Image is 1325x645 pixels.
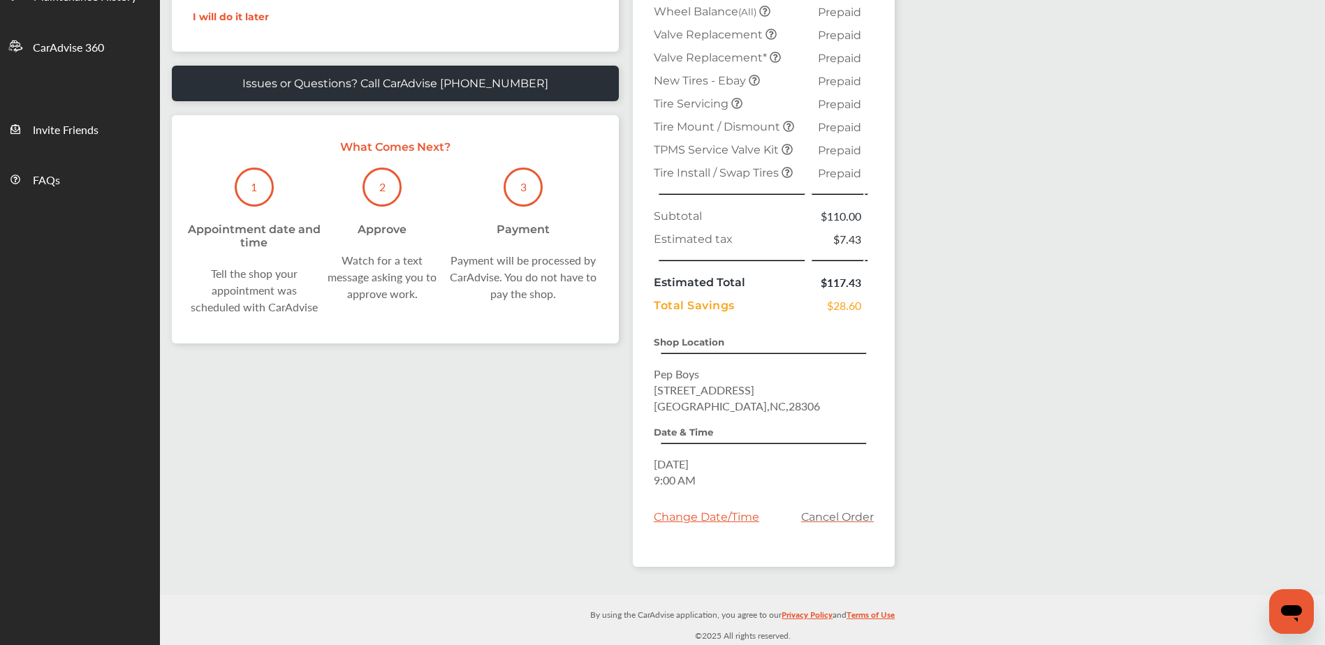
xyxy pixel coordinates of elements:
[172,66,619,101] a: Issues or Questions? Call CarAdvise [PHONE_NUMBER]
[810,228,865,251] td: $7.43
[818,29,861,42] span: Prepaid
[818,98,861,111] span: Prepaid
[33,39,104,57] span: CarAdvise 360
[654,398,820,414] span: [GEOGRAPHIC_DATA] , NC , 28306
[654,472,696,488] span: 9:00 AM
[654,382,754,398] span: [STREET_ADDRESS]
[654,51,770,64] span: Valve Replacement*
[654,510,759,524] div: Change Date/Time
[782,607,833,628] a: Privacy Policy
[33,121,98,140] span: Invite Friends
[160,595,1325,645] div: © 2025 All rights reserved.
[654,97,731,110] span: Tire Servicing
[810,271,865,294] td: $117.43
[654,28,766,41] span: Valve Replacement
[654,336,724,348] strong: Shop Location
[186,265,323,316] div: Tell the shop your appointment was scheduled with CarAdvise
[323,252,442,302] div: Watch for a text message asking you to approve work.
[654,74,749,87] span: New Tires - Ebay
[810,205,865,228] td: $110.00
[654,166,782,179] span: Tire Install / Swap Tires
[1269,589,1314,634] iframe: Button to launch messaging window
[818,6,861,19] span: Prepaid
[193,10,269,23] a: I will do it later
[650,271,810,294] td: Estimated Total
[186,223,323,249] div: Appointment date and time
[654,5,759,18] span: Wheel Balance
[442,252,605,302] div: Payment will be processed by CarAdvise. You do not have to pay the shop.
[654,456,689,472] span: [DATE]
[33,172,60,190] span: FAQs
[242,77,548,90] p: Issues or Questions? Call CarAdvise [PHONE_NUMBER]
[738,6,756,17] small: (All)
[186,140,605,154] p: What Comes Next?
[520,179,527,195] p: 3
[818,75,861,88] span: Prepaid
[650,294,810,317] td: Total Savings
[810,294,865,317] td: $28.60
[650,205,810,228] td: Subtotal
[818,52,861,65] span: Prepaid
[654,427,713,438] strong: Date & Time
[654,366,699,382] span: Pep Boys
[818,144,861,157] span: Prepaid
[650,228,810,251] td: Estimated tax
[497,223,550,236] div: Payment
[818,121,861,134] span: Prepaid
[847,607,895,628] a: Terms of Use
[358,223,407,236] div: Approve
[818,167,861,180] span: Prepaid
[654,143,782,156] span: TPMS Service Valve Kit
[160,607,1325,621] p: By using the CarAdvise application, you agree to our and
[654,120,783,133] span: Tire Mount / Dismount
[379,179,386,195] p: 2
[801,510,874,524] a: Cancel Order
[251,179,257,195] p: 1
